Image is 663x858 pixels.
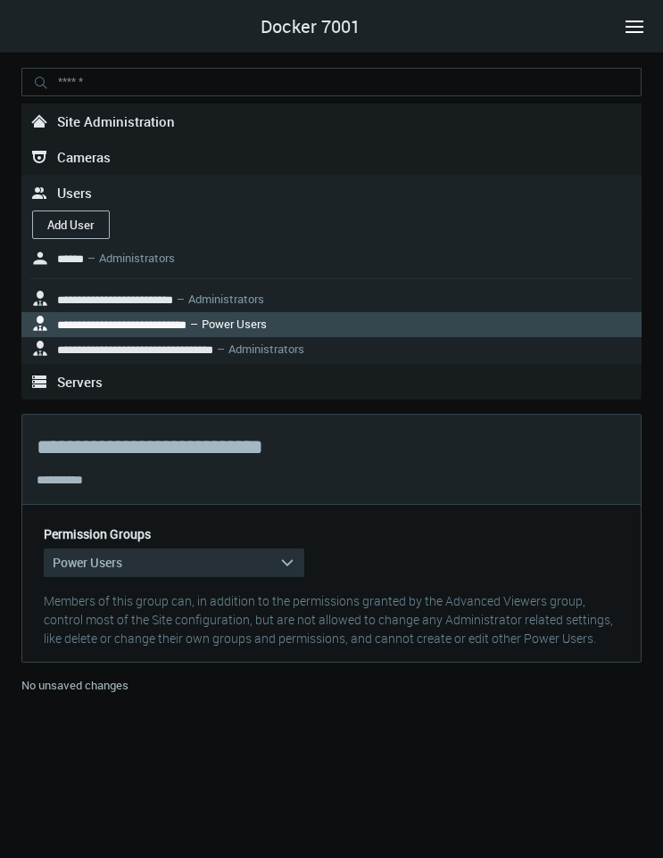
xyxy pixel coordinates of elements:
span: Docker 7001 [261,13,361,40]
button: Add User [32,210,110,239]
label: Permission Groups [44,527,151,541]
nx-search-highlight: Power Users [202,316,267,332]
nx-search-highlight: Administrators [99,250,175,266]
span: Members of this group can, in addition to the permissions granted by the Advanced Viewers group, ... [44,592,613,647]
span: – [190,316,198,332]
nx-search-highlight: Administrators [228,341,304,357]
nx-search-highlight: Administrators [188,291,264,307]
span: – [87,250,95,266]
span: – [177,291,185,307]
span: Users [57,184,92,202]
span: Site Administration [57,112,175,130]
span: – [217,341,225,357]
span: Cameras [57,148,111,166]
div: No unsaved changes [21,677,642,705]
span: Servers [57,373,103,391]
